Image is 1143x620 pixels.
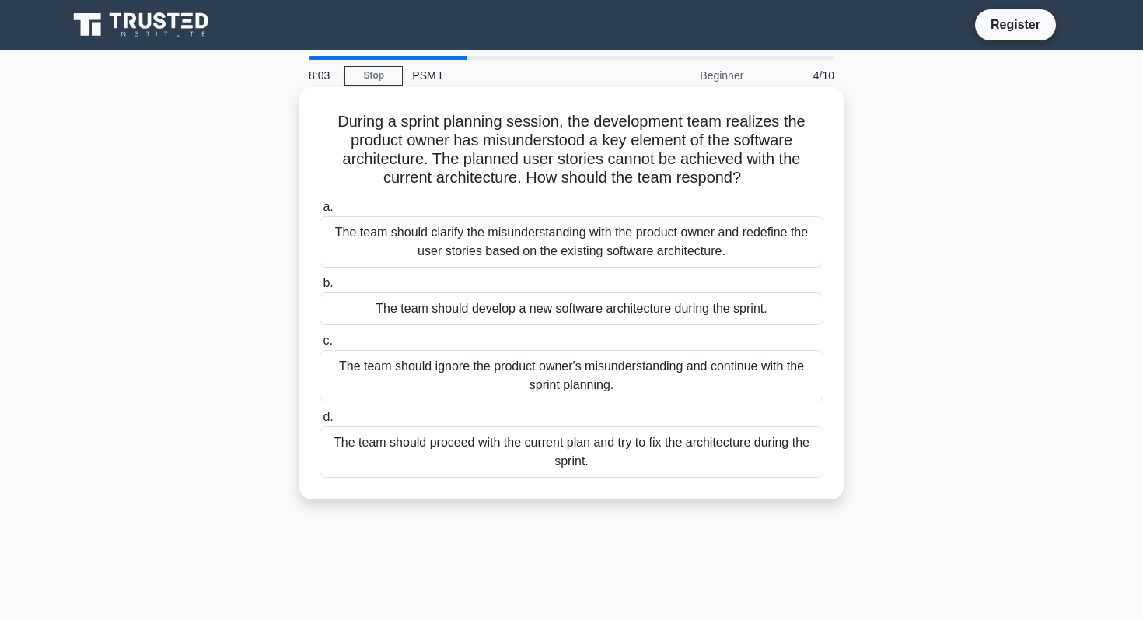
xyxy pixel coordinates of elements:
div: The team should develop a new software architecture during the sprint. [320,292,823,325]
div: 4/10 [753,60,844,91]
a: Register [981,15,1050,34]
div: PSM I [403,60,617,91]
a: Stop [344,66,403,86]
span: c. [323,334,332,347]
span: b. [323,276,333,289]
div: The team should clarify the misunderstanding with the product owner and redefine the user stories... [320,216,823,268]
h5: During a sprint planning session, the development team realizes the product owner has misundersto... [318,112,825,188]
div: Beginner [617,60,753,91]
div: The team should ignore the product owner's misunderstanding and continue with the sprint planning. [320,350,823,401]
div: The team should proceed with the current plan and try to fix the architecture during the sprint. [320,426,823,478]
span: a. [323,200,333,213]
div: 8:03 [299,60,344,91]
span: d. [323,410,333,423]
